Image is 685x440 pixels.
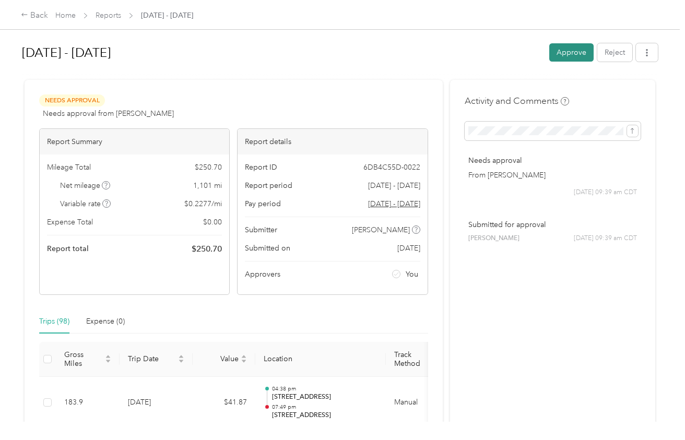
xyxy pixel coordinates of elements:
div: Back [21,9,48,22]
span: Report period [245,180,292,191]
h1: Sep 1 - 30, 2025 [22,40,542,65]
span: [PERSON_NAME] [468,234,519,243]
span: Needs approval from [PERSON_NAME] [43,108,174,119]
td: 183.9 [56,377,120,429]
span: [DATE] 09:39 am CDT [574,188,637,197]
th: Location [255,342,386,377]
span: Report total [47,243,89,254]
span: caret-down [105,358,111,364]
span: You [406,269,418,280]
th: Value [193,342,255,377]
td: $41.87 [193,377,255,429]
p: [STREET_ADDRESS] [272,411,377,420]
span: $ 250.70 [192,243,222,255]
span: Needs Approval [39,94,105,106]
span: caret-down [241,358,247,364]
span: Variable rate [60,198,111,209]
span: [PERSON_NAME] [352,224,410,235]
span: Net mileage [60,180,111,191]
span: caret-up [105,353,111,360]
div: Trips (98) [39,316,69,327]
div: Report details [238,129,427,154]
span: caret-down [178,358,184,364]
span: Trip Date [128,354,176,363]
span: $ 0.00 [203,217,222,228]
span: $ 0.2277 / mi [184,198,222,209]
a: Home [55,11,76,20]
span: [DATE] 09:39 am CDT [574,234,637,243]
button: Reject [597,43,632,62]
p: 07:49 pm [272,403,377,411]
button: Approve [549,43,594,62]
span: caret-up [178,353,184,360]
h4: Activity and Comments [465,94,569,108]
p: Needs approval [468,155,637,166]
span: 1,101 mi [193,180,222,191]
span: Pay period [245,198,281,209]
span: Gross Miles [64,350,103,368]
td: [DATE] [120,377,193,429]
span: 6DB4C55D-0022 [363,162,420,173]
th: Trip Date [120,342,193,377]
span: Value [201,354,239,363]
span: Track Method [394,350,437,368]
p: 04:38 pm [272,385,377,393]
td: Manual [386,377,454,429]
span: Report ID [245,162,277,173]
span: Go to pay period [368,198,420,209]
span: Submitter [245,224,277,235]
span: Approvers [245,269,280,280]
p: From [PERSON_NAME] [468,170,637,181]
span: Submitted on [245,243,290,254]
a: Reports [96,11,121,20]
span: caret-up [241,353,247,360]
th: Gross Miles [56,342,120,377]
span: [DATE] - [DATE] [368,180,420,191]
span: [DATE] - [DATE] [141,10,193,21]
span: Mileage Total [47,162,91,173]
span: $ 250.70 [195,162,222,173]
p: [STREET_ADDRESS] [272,393,377,402]
iframe: Everlance-gr Chat Button Frame [627,382,685,440]
div: Report Summary [40,129,229,154]
div: Expense (0) [86,316,125,327]
th: Track Method [386,342,454,377]
p: Submitted for approval [468,219,637,230]
span: Expense Total [47,217,93,228]
span: [DATE] [397,243,420,254]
